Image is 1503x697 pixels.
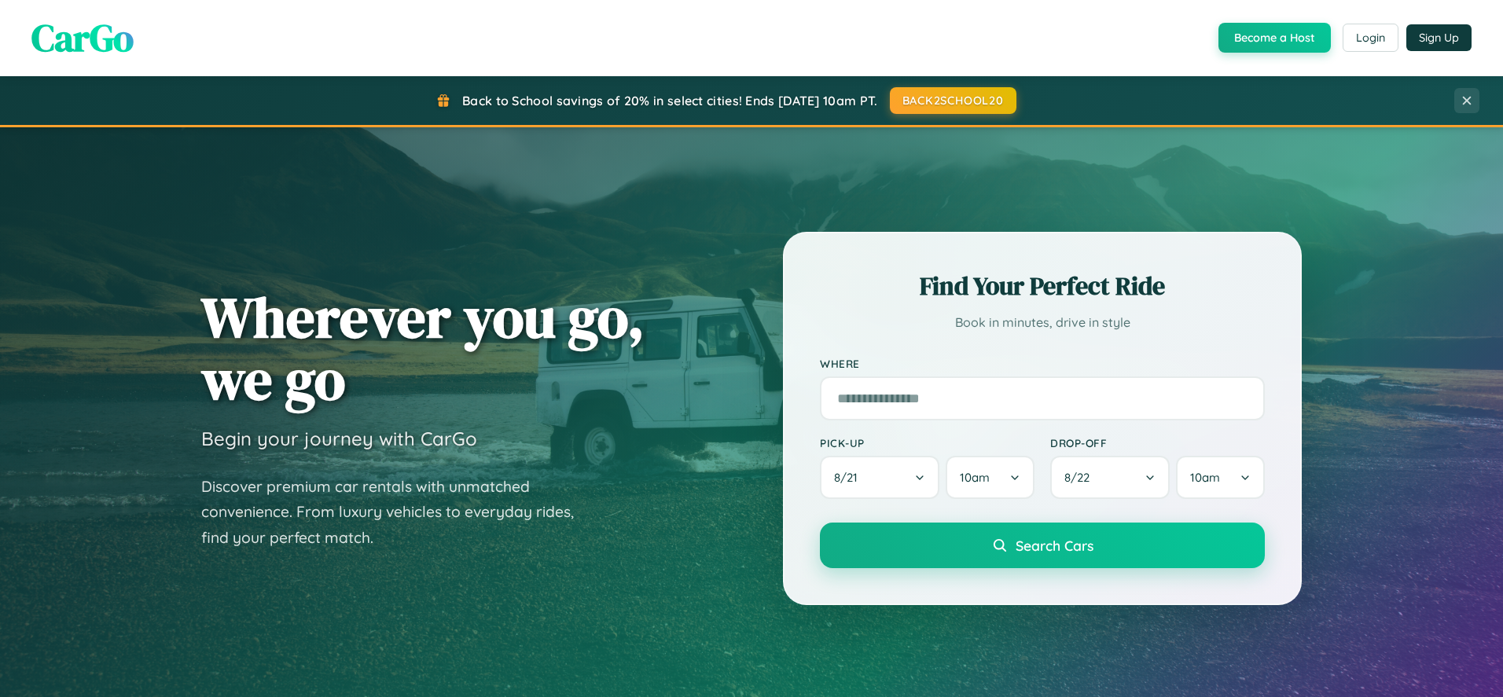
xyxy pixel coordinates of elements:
[1050,456,1170,499] button: 8/22
[1218,23,1331,53] button: Become a Host
[820,311,1265,334] p: Book in minutes, drive in style
[1050,436,1265,449] label: Drop-off
[1406,24,1472,51] button: Sign Up
[201,286,645,410] h1: Wherever you go, we go
[201,427,477,450] h3: Begin your journey with CarGo
[1016,537,1093,554] span: Search Cars
[946,456,1034,499] button: 10am
[820,269,1265,303] h2: Find Your Perfect Ride
[890,87,1016,114] button: BACK2SCHOOL20
[820,523,1265,568] button: Search Cars
[462,93,877,108] span: Back to School savings of 20% in select cities! Ends [DATE] 10am PT.
[1064,470,1097,485] span: 8 / 22
[1190,470,1220,485] span: 10am
[960,470,990,485] span: 10am
[1176,456,1265,499] button: 10am
[1343,24,1398,52] button: Login
[31,12,134,64] span: CarGo
[820,456,939,499] button: 8/21
[834,470,865,485] span: 8 / 21
[201,474,594,551] p: Discover premium car rentals with unmatched convenience. From luxury vehicles to everyday rides, ...
[820,436,1034,449] label: Pick-up
[820,357,1265,370] label: Where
